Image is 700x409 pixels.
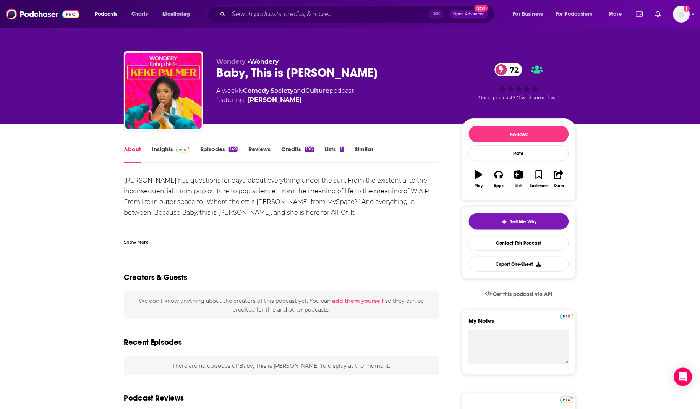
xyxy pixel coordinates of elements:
div: 149 [229,147,238,152]
img: Podchaser Pro [560,314,574,320]
a: 72 [495,63,523,76]
span: Monitoring [163,9,190,19]
button: Show profile menu [673,6,690,23]
a: Similar [355,145,373,163]
span: Tell Me Why [510,219,537,225]
button: Share [549,165,569,193]
svg: Add a profile image [684,6,690,12]
span: ⌘ K [429,9,444,19]
span: Good podcast? Give it some love! [479,95,559,100]
span: For Podcasters [556,9,593,19]
a: About [124,145,141,163]
div: List [516,184,522,188]
a: Lists1 [325,145,344,163]
a: Comedy [243,87,269,94]
div: Rate [469,145,569,161]
button: open menu [551,8,604,20]
span: Wondery [216,58,246,65]
div: 106 [305,147,314,152]
button: Play [469,165,489,193]
a: InsightsPodchaser Pro [152,145,190,163]
div: Play [475,184,483,188]
div: Bookmark [530,184,548,188]
div: Apps [494,184,504,188]
a: Credits106 [281,145,314,163]
a: Charts [126,8,152,20]
span: New [475,5,488,12]
div: [PERSON_NAME] has questions for days, about everything under the sun. From the existential to the... [124,175,439,304]
button: tell me why sparkleTell Me Why [469,213,569,230]
span: • [248,58,279,65]
button: Export One-Sheet [469,257,569,272]
h2: Creators & Guests [124,273,187,282]
a: Reviews [248,145,271,163]
img: tell me why sparkle [501,219,507,225]
div: Open Intercom Messenger [674,368,692,386]
input: Search podcasts, credits, & more... [228,8,429,20]
span: Logged in as rowan.sullivan [673,6,690,23]
a: [PERSON_NAME] [247,95,302,105]
button: add them yourself [332,298,384,304]
span: Charts [131,9,148,19]
span: Open Advanced [453,12,485,16]
a: Contact This Podcast [469,236,569,251]
a: Pro website [560,312,574,320]
h2: Recent Episodes [124,338,182,347]
img: Podchaser Pro [560,397,574,403]
img: Podchaser Pro [176,147,190,153]
a: Get this podcast via API [479,285,559,304]
img: Baby, This is Keke Palmer [125,53,202,129]
label: My Notes [469,317,569,330]
span: Podcasts [95,9,117,19]
img: Podchaser - Follow, Share and Rate Podcasts [6,7,79,21]
span: More [609,9,622,19]
a: Wondery [250,58,279,65]
button: Apps [489,165,509,193]
span: Get this podcast via API [493,291,553,297]
a: Show notifications dropdown [652,8,664,21]
span: featuring [216,95,354,105]
div: 1 [340,147,344,152]
span: We don't know anything about the creators of this podcast yet . You can so they can be credited f... [139,297,424,313]
div: A weekly podcast [216,86,354,105]
button: open menu [604,8,632,20]
a: Pro website [560,396,574,403]
div: 72Good podcast? Give it some love! [462,58,576,105]
a: Society [271,87,293,94]
img: User Profile [673,6,690,23]
button: List [509,165,529,193]
span: and [293,87,305,94]
h3: Podcast Reviews [124,394,184,403]
button: Follow [469,126,569,142]
span: , [269,87,271,94]
button: open menu [89,8,127,20]
a: Episodes149 [200,145,238,163]
button: open menu [508,8,553,20]
button: Open AdvancedNew [450,10,488,19]
span: For Business [513,9,543,19]
span: There are no episodes of "Baby, This is [PERSON_NAME]" to display at the moment. [172,362,391,369]
div: Search podcasts, credits, & more... [215,5,502,23]
div: Share [554,184,564,188]
button: open menu [157,8,200,20]
span: 72 [502,63,523,76]
a: Show notifications dropdown [633,8,646,21]
a: Culture [305,87,329,94]
button: Bookmark [529,165,549,193]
